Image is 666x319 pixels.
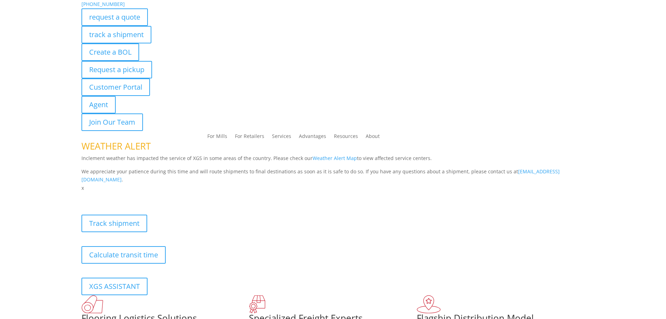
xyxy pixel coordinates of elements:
a: Calculate transit time [81,246,166,264]
a: About [366,134,380,141]
a: Request a pickup [81,61,152,78]
a: XGS ASSISTANT [81,278,148,295]
img: xgs-icon-total-supply-chain-intelligence-red [81,295,103,313]
a: Weather Alert Map [313,155,357,161]
a: request a quote [81,8,148,26]
a: Join Our Team [81,113,143,131]
a: Services [272,134,291,141]
a: Resources [334,134,358,141]
b: Visibility, transparency, and control for your entire supply chain. [81,193,237,200]
a: Customer Portal [81,78,150,96]
img: xgs-icon-flagship-distribution-model-red [417,295,441,313]
a: For Mills [207,134,227,141]
img: xgs-icon-focused-on-flooring-red [249,295,265,313]
a: [PHONE_NUMBER] [81,1,125,7]
p: x [81,184,585,192]
a: For Retailers [235,134,264,141]
a: Create a BOL [81,43,139,61]
span: WEATHER ALERT [81,140,151,152]
p: Inclement weather has impacted the service of XGS in some areas of the country. Please check our ... [81,154,585,167]
a: track a shipment [81,26,151,43]
a: Track shipment [81,215,147,232]
a: Agent [81,96,116,113]
p: We appreciate your patience during this time and will route shipments to final destinations as so... [81,167,585,184]
a: Advantages [299,134,326,141]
